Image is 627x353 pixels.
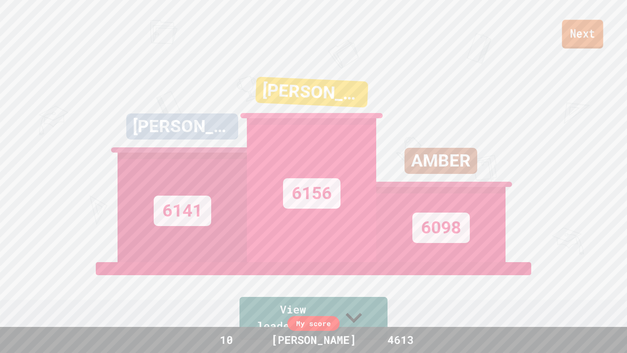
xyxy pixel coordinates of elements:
div: 4613 [368,332,433,348]
div: 10 [194,332,259,348]
a: View leaderboard [239,297,388,340]
div: AMBER [405,148,477,174]
div: [PERSON_NAME] B [255,77,368,107]
div: [PERSON_NAME] [126,113,238,140]
div: 6141 [154,196,211,226]
a: Next [562,20,603,49]
div: 6156 [283,178,340,209]
div: [PERSON_NAME] [263,332,365,348]
div: 6098 [412,213,470,243]
div: My score [287,316,340,331]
